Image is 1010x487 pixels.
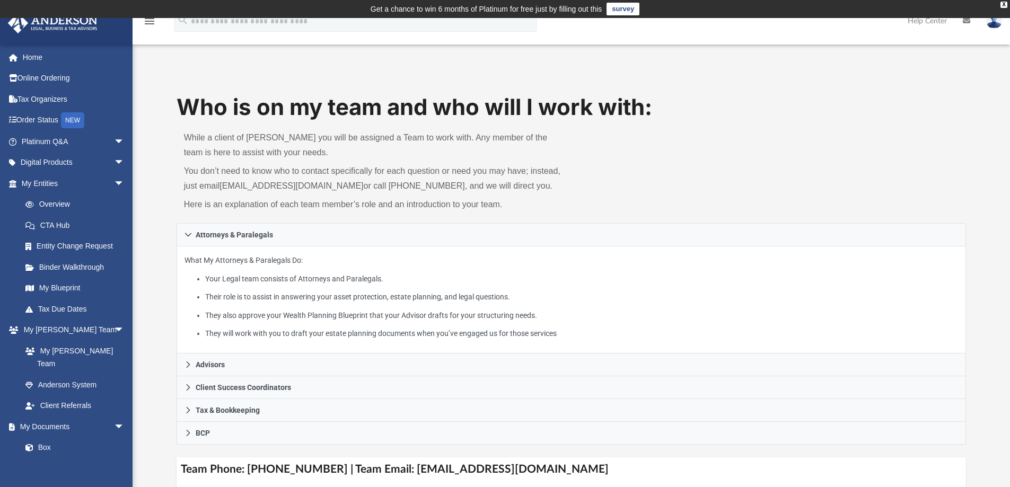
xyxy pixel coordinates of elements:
[15,298,140,320] a: Tax Due Dates
[114,416,135,438] span: arrow_drop_down
[15,236,140,257] a: Entity Change Request
[177,14,189,26] i: search
[7,47,140,68] a: Home
[7,68,140,89] a: Online Ordering
[196,406,260,414] span: Tax & Bookkeeping
[1000,2,1007,8] div: close
[177,246,967,354] div: Attorneys & Paralegals
[61,112,84,128] div: NEW
[7,88,140,110] a: Tax Organizers
[7,320,135,341] a: My [PERSON_NAME] Teamarrow_drop_down
[184,197,564,212] p: Here is an explanation of each team member’s role and an introduction to your team.
[114,152,135,174] span: arrow_drop_down
[205,272,958,286] li: Your Legal team consists of Attorneys and Paralegals.
[196,361,225,368] span: Advisors
[205,309,958,322] li: They also approve your Wealth Planning Blueprint that your Advisor drafts for your structuring ne...
[5,13,101,33] img: Anderson Advisors Platinum Portal
[196,231,273,238] span: Attorneys & Paralegals
[986,13,1002,29] img: User Pic
[196,429,210,437] span: BCP
[177,223,967,246] a: Attorneys & Paralegals
[177,92,967,123] h1: Who is on my team and who will I work with:
[184,164,564,193] p: You don’t need to know who to contact specifically for each question or need you may have; instea...
[177,422,967,445] a: BCP
[205,290,958,304] li: Their role is to assist in answering your asset protection, estate planning, and legal questions.
[371,3,602,15] div: Get a chance to win 6 months of Platinum for free just by filling out this
[7,173,140,194] a: My Entitiesarrow_drop_down
[185,254,959,340] p: What My Attorneys & Paralegals Do:
[15,437,130,458] a: Box
[15,340,130,374] a: My [PERSON_NAME] Team
[114,131,135,153] span: arrow_drop_down
[219,181,363,190] a: [EMAIL_ADDRESS][DOMAIN_NAME]
[15,374,135,395] a: Anderson System
[114,320,135,341] span: arrow_drop_down
[15,395,135,417] a: Client Referrals
[15,194,140,215] a: Overview
[15,278,135,299] a: My Blueprint
[196,384,291,391] span: Client Success Coordinators
[143,20,156,28] a: menu
[7,131,140,152] a: Platinum Q&Aarrow_drop_down
[177,376,967,399] a: Client Success Coordinators
[7,152,140,173] a: Digital Productsarrow_drop_down
[7,416,135,437] a: My Documentsarrow_drop_down
[177,399,967,422] a: Tax & Bookkeeping
[177,457,967,481] h4: Team Phone: [PHONE_NUMBER] | Team Email: [EMAIL_ADDRESS][DOMAIN_NAME]
[114,173,135,194] span: arrow_drop_down
[205,327,958,340] li: They will work with you to draft your estate planning documents when you’ve engaged us for those ...
[7,110,140,131] a: Order StatusNEW
[15,215,140,236] a: CTA Hub
[15,256,140,278] a: Binder Walkthrough
[177,353,967,376] a: Advisors
[143,15,156,28] i: menu
[607,3,639,15] a: survey
[184,130,564,160] p: While a client of [PERSON_NAME] you will be assigned a Team to work with. Any member of the team ...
